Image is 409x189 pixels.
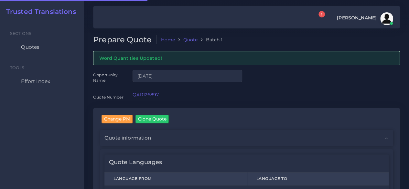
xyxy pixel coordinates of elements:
[104,134,151,142] span: Quote information
[337,16,377,20] span: [PERSON_NAME]
[183,37,198,43] a: Quote
[318,11,325,17] span: 1
[5,40,79,54] a: Quotes
[102,115,133,123] input: Change PM
[380,12,393,25] img: avatar
[2,8,76,16] a: Trusted Translations
[93,72,124,83] label: Opportunity Name
[198,37,222,43] li: Batch 1
[161,37,175,43] a: Home
[5,75,79,88] a: Effort Index
[21,44,39,51] span: Quotes
[10,31,31,36] span: Sections
[93,94,124,100] label: Quote Number
[247,173,389,185] th: Language To
[313,15,324,23] a: 1
[21,78,50,85] span: Effort Index
[109,159,162,166] h4: Quote Languages
[334,12,395,25] a: [PERSON_NAME]avatar
[93,35,156,45] h2: Prepare Quote
[133,92,159,98] a: QAR126897
[104,173,247,185] th: Language From
[93,51,400,65] div: Word Quantities Updated!
[135,115,169,123] input: Clone Quote
[100,130,393,146] div: Quote information
[10,65,25,70] span: Tools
